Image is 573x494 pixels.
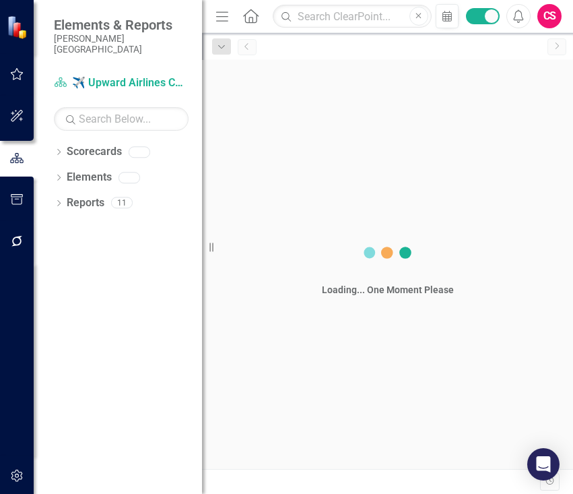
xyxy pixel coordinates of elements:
[67,144,122,160] a: Scorecards
[54,33,189,55] small: [PERSON_NAME][GEOGRAPHIC_DATA]
[54,107,189,131] input: Search Below...
[537,4,562,28] button: CS
[54,17,189,33] span: Elements & Reports
[67,195,104,211] a: Reports
[54,75,189,91] a: ✈️ Upward Airlines Corporate
[273,5,431,28] input: Search ClearPoint...
[527,448,560,481] div: Open Intercom Messenger
[67,170,112,185] a: Elements
[6,15,30,39] img: ClearPoint Strategy
[111,197,133,209] div: 11
[322,283,454,297] div: Loading... One Moment Please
